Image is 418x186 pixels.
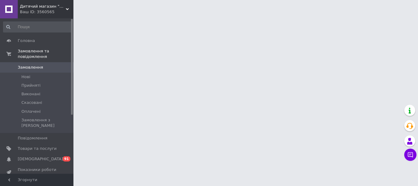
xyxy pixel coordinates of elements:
[18,135,47,141] span: Повідомлення
[18,156,63,162] span: [DEMOGRAPHIC_DATA]
[63,156,70,161] span: 91
[20,9,73,15] div: Ваш ID: 3560565
[18,38,35,44] span: Головна
[18,167,57,178] span: Показники роботи компанії
[21,91,40,97] span: Виконані
[3,21,72,32] input: Пошук
[20,4,66,9] span: Дитячий магазин "Плюшевий Зайка"
[18,146,57,151] span: Товари та послуги
[21,109,41,114] span: Оплачені
[404,149,416,161] button: Чат з покупцем
[21,74,30,80] span: Нові
[21,100,42,105] span: Скасовані
[18,48,73,59] span: Замовлення та повідомлення
[21,83,40,88] span: Прийняті
[18,65,43,70] span: Замовлення
[21,117,72,128] span: Замовлення з [PERSON_NAME]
